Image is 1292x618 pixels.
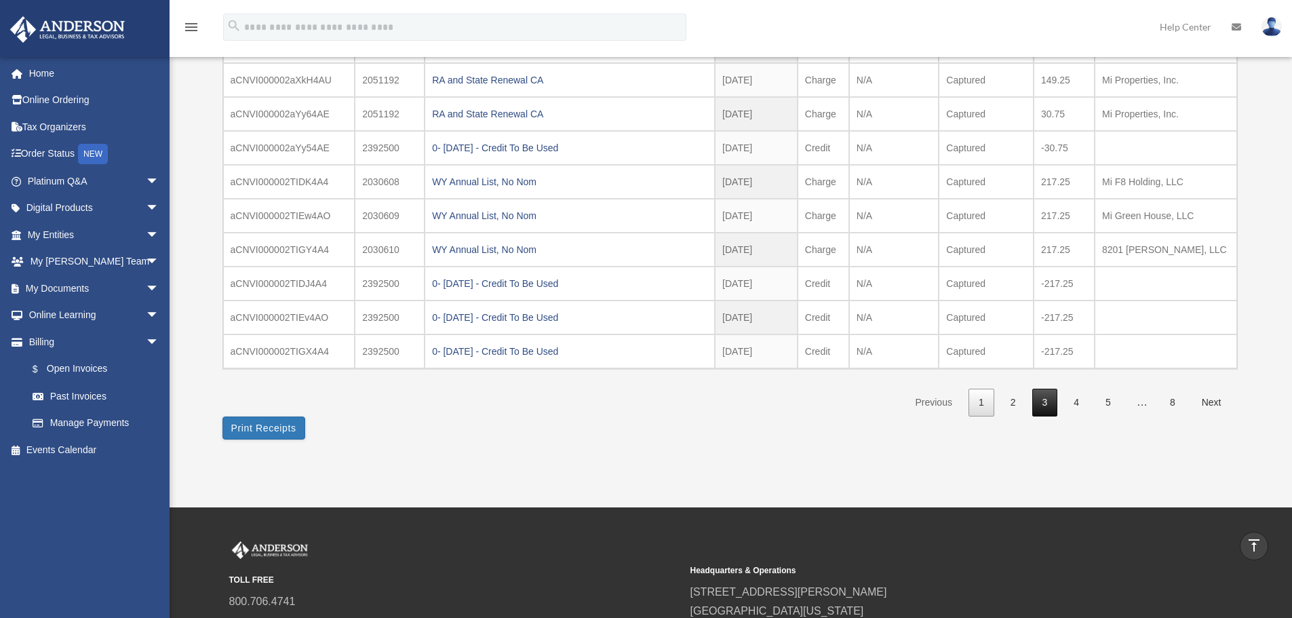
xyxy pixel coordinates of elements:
td: Captured [939,267,1034,301]
td: 2030610 [355,233,425,267]
td: aCNVI000002TIDJ4A4 [223,267,355,301]
a: Home [9,60,180,87]
img: User Pic [1261,17,1282,37]
a: Tax Organizers [9,113,180,140]
span: arrow_drop_down [146,328,173,356]
td: 217.25 [1034,165,1095,199]
td: 2051192 [355,63,425,97]
td: 2392500 [355,301,425,334]
a: Events Calendar [9,436,180,463]
td: [DATE] [715,267,798,301]
td: [DATE] [715,334,798,368]
td: Mi Properties, Inc. [1095,63,1236,97]
td: [DATE] [715,131,798,165]
div: 0- [DATE] - Credit To Be Used [432,274,707,293]
a: My [PERSON_NAME] Teamarrow_drop_down [9,248,180,275]
div: WY Annual List, No Nom [432,206,707,225]
div: 0- [DATE] - Credit To Be Used [432,308,707,327]
a: Digital Productsarrow_drop_down [9,195,180,222]
a: Online Ordering [9,87,180,114]
td: 2030609 [355,199,425,233]
button: Print Receipts [222,417,305,440]
span: arrow_drop_down [146,275,173,303]
span: … [1126,396,1158,408]
td: N/A [849,131,939,165]
i: search [227,18,241,33]
a: Online Learningarrow_drop_down [9,302,180,329]
a: My Entitiesarrow_drop_down [9,221,180,248]
td: aCNVI000002TIGX4A4 [223,334,355,368]
td: 217.25 [1034,233,1095,267]
td: 2392500 [355,334,425,368]
i: vertical_align_top [1246,537,1262,554]
td: -217.25 [1034,267,1095,301]
div: 0- [DATE] - Credit To Be Used [432,342,707,361]
td: Charge [798,63,849,97]
td: [DATE] [715,233,798,267]
td: Credit [798,131,849,165]
td: Credit [798,334,849,368]
td: -30.75 [1034,131,1095,165]
td: aCNVI000002TIDK4A4 [223,165,355,199]
div: 0- [DATE] - Credit To Be Used [432,138,707,157]
td: -217.25 [1034,334,1095,368]
td: Mi F8 Holding, LLC [1095,165,1236,199]
a: Billingarrow_drop_down [9,328,180,355]
td: 8201 [PERSON_NAME], LLC [1095,233,1236,267]
td: Charge [798,199,849,233]
a: menu [183,24,199,35]
td: N/A [849,334,939,368]
td: [DATE] [715,97,798,131]
span: arrow_drop_down [146,168,173,195]
a: Platinum Q&Aarrow_drop_down [9,168,180,195]
td: aCNVI000002aXkH4AU [223,63,355,97]
td: N/A [849,165,939,199]
div: NEW [78,144,108,164]
a: [STREET_ADDRESS][PERSON_NAME] [690,586,887,598]
td: 2392500 [355,267,425,301]
td: N/A [849,301,939,334]
td: aCNVI000002TIGY4A4 [223,233,355,267]
td: [DATE] [715,301,798,334]
a: Next [1192,389,1232,417]
span: arrow_drop_down [146,248,173,276]
td: N/A [849,63,939,97]
a: 4 [1063,389,1089,417]
td: Credit [798,301,849,334]
td: N/A [849,233,939,267]
td: Captured [939,233,1034,267]
span: arrow_drop_down [146,195,173,223]
img: Anderson Advisors Platinum Portal [229,541,311,559]
td: Captured [939,199,1034,233]
td: -217.25 [1034,301,1095,334]
td: 2392500 [355,131,425,165]
td: Charge [798,97,849,131]
a: Manage Payments [19,410,180,437]
a: 3 [1032,389,1058,417]
td: [DATE] [715,63,798,97]
a: 1 [968,389,994,417]
td: 2030608 [355,165,425,199]
a: vertical_align_top [1240,532,1268,560]
td: [DATE] [715,165,798,199]
td: aCNVI000002TIEw4AO [223,199,355,233]
td: N/A [849,199,939,233]
td: Mi Properties, Inc. [1095,97,1236,131]
td: Credit [798,267,849,301]
a: Previous [905,389,962,417]
span: arrow_drop_down [146,221,173,249]
a: 8 [1160,389,1186,417]
td: Charge [798,233,849,267]
td: Captured [939,97,1034,131]
td: Captured [939,334,1034,368]
td: Captured [939,301,1034,334]
td: N/A [849,97,939,131]
small: Headquarters & Operations [690,564,1142,578]
div: RA and State Renewal CA [432,71,707,90]
small: TOLL FREE [229,573,681,587]
td: Charge [798,165,849,199]
i: menu [183,19,199,35]
a: Past Invoices [19,383,173,410]
td: Captured [939,63,1034,97]
a: My Documentsarrow_drop_down [9,275,180,302]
